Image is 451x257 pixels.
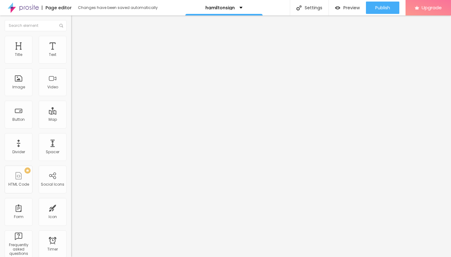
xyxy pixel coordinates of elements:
div: HTML Code [8,182,29,187]
div: Map [49,117,57,122]
button: Preview [329,2,366,14]
input: Search element [5,20,67,31]
div: Form [14,215,24,219]
span: Upgrade [422,5,442,10]
div: Image [12,85,25,89]
span: Publish [375,5,390,10]
div: Page editor [42,6,72,10]
iframe: Editor [71,15,451,257]
img: Icone [296,5,302,11]
div: Icon [49,215,57,219]
p: hamiltonsign [205,6,235,10]
div: Social Icons [41,182,64,187]
span: Preview [343,5,360,10]
div: Spacer [46,150,59,154]
div: Frequently asked questions [6,243,31,256]
div: Timer [47,247,58,251]
button: Publish [366,2,399,14]
div: Title [15,53,22,57]
img: Icone [59,24,63,27]
div: Changes have been saved automatically [78,6,158,10]
div: Button [12,117,25,122]
div: Divider [12,150,25,154]
img: view-1.svg [335,5,340,11]
div: Text [49,53,56,57]
div: Video [47,85,58,89]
